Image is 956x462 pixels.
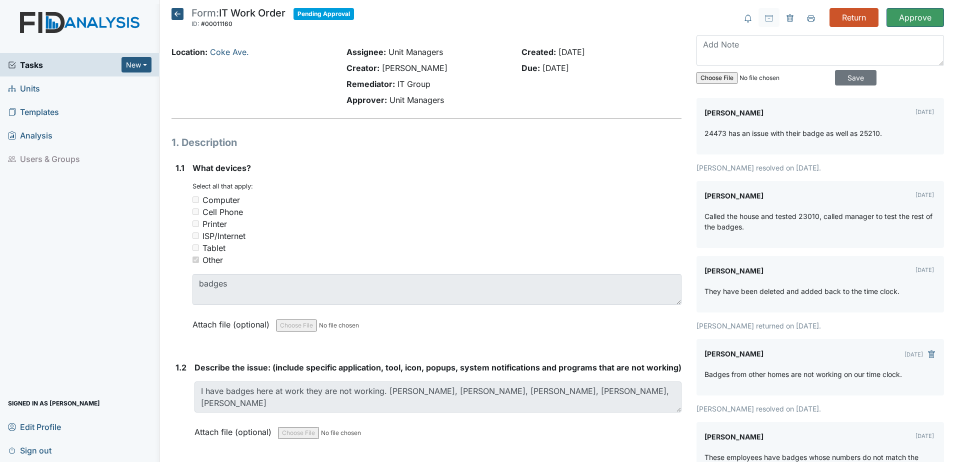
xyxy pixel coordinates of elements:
[202,194,240,206] div: Computer
[8,127,52,143] span: Analysis
[346,95,387,105] strong: Approver:
[293,8,354,20] span: Pending Approval
[704,286,899,296] p: They have been deleted and added back to the time clock.
[121,57,151,72] button: New
[521,47,556,57] strong: Created:
[704,369,902,379] p: Badges from other homes are not working on our time clock.
[835,70,876,85] input: Save
[704,430,763,444] label: [PERSON_NAME]
[192,163,251,173] span: What devices?
[194,362,681,372] span: Describe the issue: (include specific application, tool, icon, popups, system notifications and p...
[915,191,934,198] small: [DATE]
[542,63,569,73] span: [DATE]
[192,196,199,203] input: Computer
[192,313,273,330] label: Attach file (optional)
[202,218,227,230] div: Printer
[704,211,936,232] p: Called the house and tested 23010, called manager to test the rest of the badges.
[346,63,379,73] strong: Creator:
[202,242,225,254] div: Tablet
[175,162,184,174] label: 1.1
[8,442,51,458] span: Sign out
[8,80,40,96] span: Units
[202,206,243,218] div: Cell Phone
[191,7,219,19] span: Form:
[8,59,121,71] a: Tasks
[194,381,681,412] textarea: I have badges here at work they are not working. [PERSON_NAME], [PERSON_NAME], [PERSON_NAME], [PE...
[346,79,395,89] strong: Remediator:
[915,432,934,439] small: [DATE]
[192,274,681,305] textarea: badges
[704,106,763,120] label: [PERSON_NAME]
[192,220,199,227] input: Printer
[194,420,275,438] label: Attach file (optional)
[696,320,944,331] p: [PERSON_NAME] returned on [DATE].
[346,47,386,57] strong: Assignee:
[389,95,444,105] span: Unit Managers
[191,20,199,27] span: ID:
[8,104,59,119] span: Templates
[171,135,681,150] h1: 1. Description
[829,8,878,27] input: Return
[886,8,944,27] input: Approve
[521,63,540,73] strong: Due:
[696,403,944,414] p: [PERSON_NAME] resolved on [DATE].
[704,128,882,138] p: 24473 has an issue with their badge as well as 25210.
[704,264,763,278] label: [PERSON_NAME]
[202,230,245,242] div: ISP/Internet
[397,79,430,89] span: IT Group
[192,208,199,215] input: Cell Phone
[210,47,249,57] a: Coke Ave.
[904,351,923,358] small: [DATE]
[915,108,934,115] small: [DATE]
[915,266,934,273] small: [DATE]
[382,63,447,73] span: [PERSON_NAME]
[192,232,199,239] input: ISP/Internet
[202,254,223,266] div: Other
[192,182,253,190] small: Select all that apply:
[704,347,763,361] label: [PERSON_NAME]
[171,47,207,57] strong: Location:
[192,244,199,251] input: Tablet
[8,419,61,434] span: Edit Profile
[558,47,585,57] span: [DATE]
[704,189,763,203] label: [PERSON_NAME]
[175,361,186,373] label: 1.2
[191,8,285,30] div: IT Work Order
[8,395,100,411] span: Signed in as [PERSON_NAME]
[192,256,199,263] input: Other
[388,47,443,57] span: Unit Managers
[696,162,944,173] p: [PERSON_NAME] resolved on [DATE].
[201,20,232,27] span: #00011160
